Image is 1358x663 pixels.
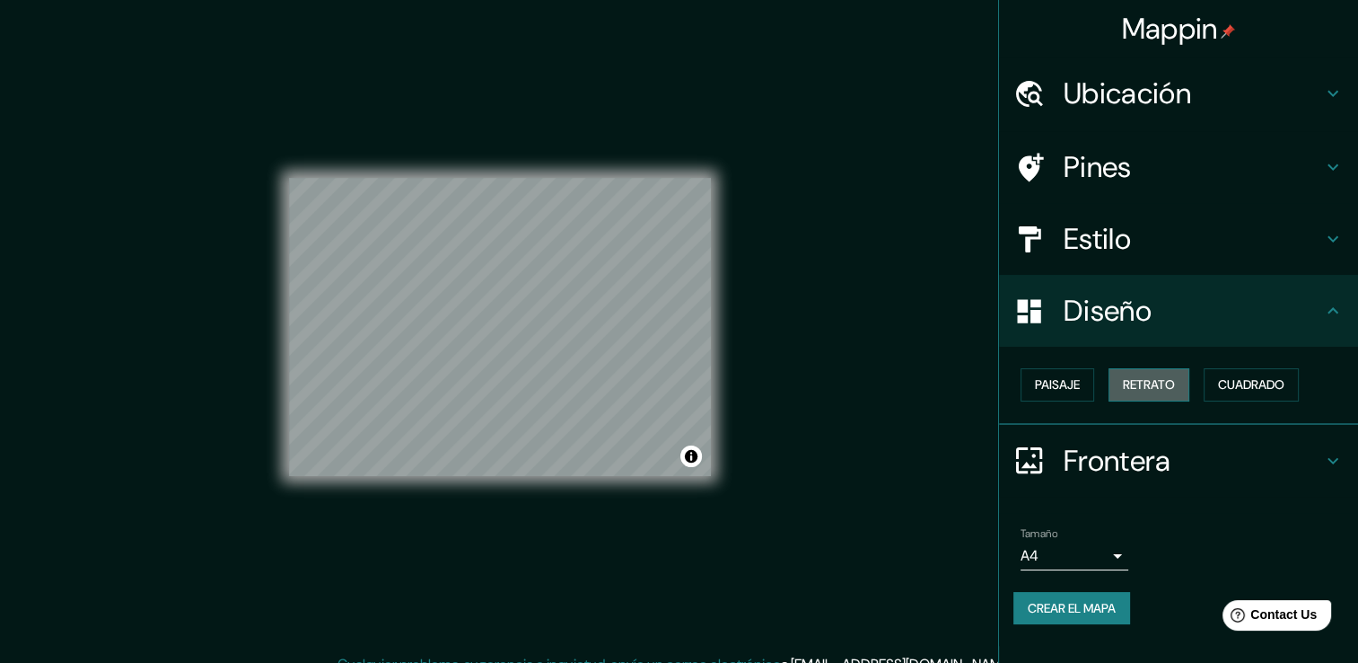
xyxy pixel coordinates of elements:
[1021,368,1094,402] button: Paisaje
[999,203,1358,275] div: Estilo
[1064,443,1322,479] h4: Frontera
[999,131,1358,203] div: Pines
[1064,221,1322,257] h4: Estilo
[680,446,702,467] button: Alternar atribución
[1221,24,1235,39] img: pin-icon.png
[1021,542,1128,570] div: A4
[1064,75,1322,111] h4: Ubicación
[1122,10,1218,48] font: Mappin
[1198,593,1338,643] iframe: Help widget launcher
[1204,368,1299,402] button: Cuadrado
[1123,374,1175,396] font: Retrato
[1021,526,1057,541] label: Tamaño
[999,57,1358,129] div: Ubicación
[1064,149,1322,185] h4: Pines
[999,275,1358,347] div: Diseño
[999,425,1358,497] div: Frontera
[1035,374,1080,396] font: Paisaje
[289,178,711,476] canvas: Mapa
[1108,368,1189,402] button: Retrato
[1028,597,1116,620] font: Crear el mapa
[1013,592,1130,625] button: Crear el mapa
[1064,293,1322,329] h4: Diseño
[1218,374,1284,396] font: Cuadrado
